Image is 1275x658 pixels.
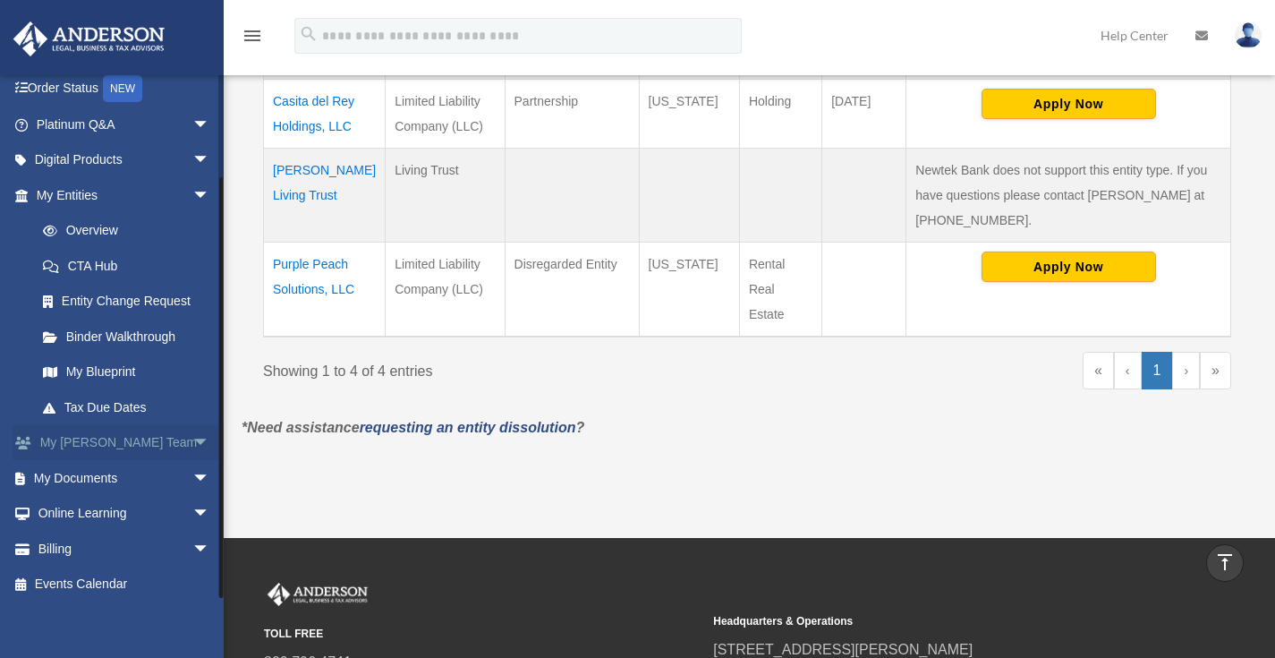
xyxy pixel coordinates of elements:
[13,460,237,496] a: My Documentsarrow_drop_down
[192,531,228,568] span: arrow_drop_down
[242,25,263,47] i: menu
[1142,352,1173,389] a: 1
[713,612,1150,631] small: Headquarters & Operations
[639,80,739,149] td: [US_STATE]
[264,583,371,606] img: Anderson Advisors Platinum Portal
[505,80,639,149] td: Partnership
[739,80,821,149] td: Holding
[242,31,263,47] a: menu
[1214,551,1236,573] i: vertical_align_top
[192,425,228,462] span: arrow_drop_down
[25,355,228,390] a: My Blueprint
[25,319,228,355] a: Binder Walkthrough
[13,142,237,178] a: Digital Productsarrow_drop_down
[13,71,237,107] a: Order StatusNEW
[192,460,228,497] span: arrow_drop_down
[505,243,639,338] td: Disregarded Entity
[13,177,228,213] a: My Entitiesarrow_drop_down
[386,80,505,149] td: Limited Liability Company (LLC)
[13,496,237,532] a: Online Learningarrow_drop_down
[1083,352,1114,389] a: First
[192,107,228,143] span: arrow_drop_down
[822,80,906,149] td: [DATE]
[386,243,505,338] td: Limited Liability Company (LLC)
[264,80,386,149] td: Casita del Rey Holdings, LLC
[13,531,237,567] a: Billingarrow_drop_down
[1206,544,1244,582] a: vertical_align_top
[13,567,237,602] a: Events Calendar
[25,213,219,249] a: Overview
[25,284,228,320] a: Entity Change Request
[639,243,739,338] td: [US_STATE]
[192,177,228,214] span: arrow_drop_down
[264,149,386,243] td: [PERSON_NAME] Living Trust
[13,425,237,461] a: My [PERSON_NAME] Teamarrow_drop_down
[1172,352,1200,389] a: Next
[8,21,170,56] img: Anderson Advisors Platinum Portal
[264,243,386,338] td: Purple Peach Solutions, LLC
[192,496,228,533] span: arrow_drop_down
[25,248,228,284] a: CTA Hub
[103,75,142,102] div: NEW
[25,389,228,425] a: Tax Due Dates
[1114,352,1142,389] a: Previous
[982,89,1156,119] button: Apply Now
[192,142,228,179] span: arrow_drop_down
[1235,22,1262,48] img: User Pic
[13,107,237,142] a: Platinum Q&Aarrow_drop_down
[264,625,701,644] small: TOLL FREE
[360,420,576,435] a: requesting an entity dissolution
[982,252,1156,282] button: Apply Now
[739,243,821,338] td: Rental Real Estate
[1200,352,1231,389] a: Last
[386,149,505,243] td: Living Trust
[713,642,973,657] a: [STREET_ADDRESS][PERSON_NAME]
[242,420,584,435] em: *Need assistance ?
[299,24,319,44] i: search
[263,352,734,384] div: Showing 1 to 4 of 4 entries
[906,149,1231,243] td: Newtek Bank does not support this entity type. If you have questions please contact [PERSON_NAME]...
